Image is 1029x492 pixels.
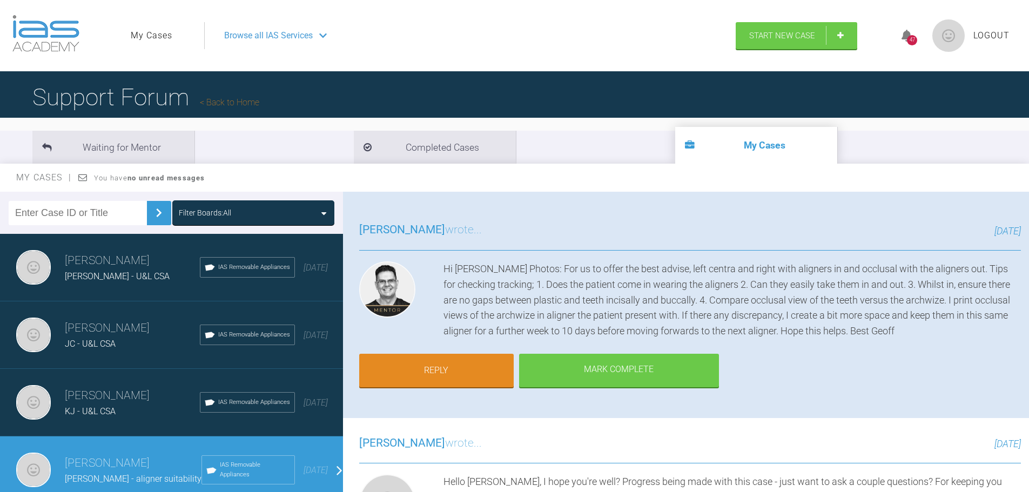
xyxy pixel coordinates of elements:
span: JC - U&L CSA [65,339,116,349]
h3: wrote... [359,434,482,453]
span: [DATE] [304,397,328,408]
span: You have [94,174,205,182]
span: IAS Removable Appliances [220,460,290,480]
span: [DATE] [994,438,1021,449]
li: Waiting for Mentor [32,131,194,164]
span: IAS Removable Appliances [218,262,290,272]
input: Enter Case ID or Title [9,201,147,225]
h3: [PERSON_NAME] [65,252,200,270]
img: Katrina Leslie [16,250,51,285]
h3: [PERSON_NAME] [65,454,201,473]
div: Filter Boards: All [179,207,231,219]
strong: no unread messages [127,174,205,182]
a: My Cases [131,29,172,43]
div: 47 [907,35,917,45]
span: [PERSON_NAME] - aligner suitability [65,474,201,484]
a: Start New Case [736,22,857,49]
div: Hi [PERSON_NAME] Photos: For us to offer the best advise, left centra and right with aligners in ... [443,261,1021,339]
a: Reply [359,354,514,387]
span: IAS Removable Appliances [218,330,290,340]
span: IAS Removable Appliances [218,397,290,407]
span: [DATE] [994,225,1021,237]
img: Geoff Stone [359,261,415,318]
span: [PERSON_NAME] [359,436,445,449]
img: chevronRight.28bd32b0.svg [150,204,167,221]
img: logo-light.3e3ef733.png [12,15,79,52]
div: Mark Complete [519,354,719,387]
a: Back to Home [200,97,259,107]
span: [DATE] [304,330,328,340]
img: Katrina Leslie [16,385,51,420]
span: KJ - U&L CSA [65,406,116,416]
img: profile.png [932,19,965,52]
span: [DATE] [304,262,328,273]
a: Logout [973,29,1010,43]
img: Katrina Leslie [16,453,51,487]
span: [DATE] [304,465,328,475]
h1: Support Forum [32,78,259,116]
h3: [PERSON_NAME] [65,319,200,338]
span: [PERSON_NAME] [359,223,445,236]
li: My Cases [675,127,837,164]
span: My Cases [16,172,72,183]
img: Katrina Leslie [16,318,51,352]
h3: [PERSON_NAME] [65,387,200,405]
li: Completed Cases [354,131,516,164]
span: [PERSON_NAME] - U&L CSA [65,271,170,281]
h3: wrote... [359,221,482,239]
span: Browse all IAS Services [224,29,313,43]
span: Start New Case [749,31,815,41]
